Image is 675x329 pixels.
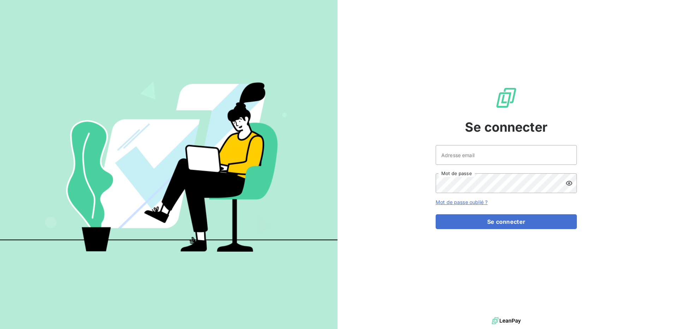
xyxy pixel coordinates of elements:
[465,118,548,137] span: Se connecter
[436,145,577,165] input: placeholder
[492,316,521,326] img: logo
[436,199,488,205] a: Mot de passe oublié ?
[436,214,577,229] button: Se connecter
[495,86,518,109] img: Logo LeanPay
